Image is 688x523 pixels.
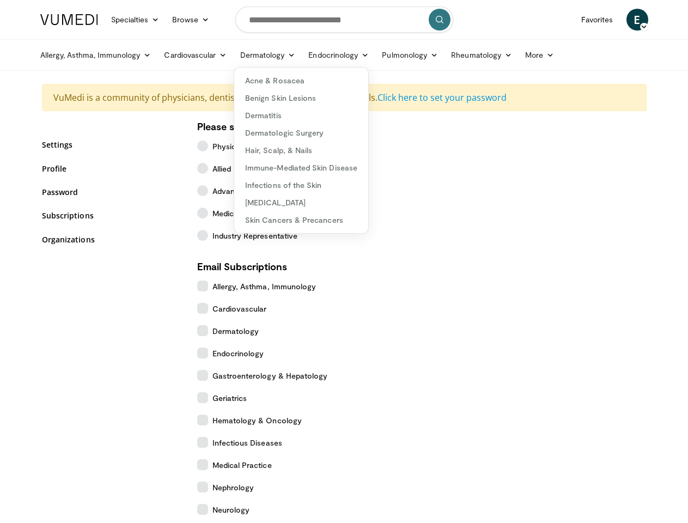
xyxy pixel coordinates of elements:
a: Organizations [42,234,181,245]
a: Acne & Rosacea [234,72,368,89]
a: Hair, Scalp, & Nails [234,142,368,159]
a: Cardiovascular [157,44,233,66]
a: More [519,44,561,66]
a: E [626,9,648,31]
a: Dermatologic Surgery [234,124,368,142]
a: Immune-Mediated Skin Disease [234,159,368,177]
a: Subscriptions [42,210,181,221]
img: VuMedi Logo [40,14,98,25]
a: Allergy, Asthma, Immunology [34,44,158,66]
span: Dermatology [212,325,259,337]
strong: Please select your position [197,120,320,132]
a: Password [42,186,181,198]
a: Infections of the Skin [234,177,368,194]
a: Dermatology [234,44,302,66]
a: Click here to set your password [378,92,507,104]
span: Industry Representative [212,230,298,241]
span: Geriatrics [212,392,247,404]
span: Allied Health Professional [212,163,303,174]
span: Medical Student [212,208,270,219]
a: Specialties [105,9,166,31]
a: Browse [166,9,216,31]
a: Settings [42,139,181,150]
a: Benign Skin Lesions [234,89,368,107]
span: Neurology [212,504,250,515]
a: Profile [42,163,181,174]
span: Physician [212,141,247,152]
a: Endocrinology [302,44,375,66]
strong: Email Subscriptions [197,260,287,272]
a: Favorites [575,9,620,31]
a: Skin Cancers & Precancers [234,211,368,229]
div: VuMedi is a community of physicians, dentists, and other clinical professionals. [42,84,647,111]
span: Allergy, Asthma, Immunology [212,281,316,292]
span: Hematology & Oncology [212,415,302,426]
span: Infectious Diseases [212,437,282,448]
span: Nephrology [212,482,254,493]
span: Medical Practice [212,459,272,471]
a: Dermatitis [234,107,368,124]
a: Pulmonology [375,44,445,66]
input: Search topics, interventions [235,7,453,33]
span: Cardiovascular [212,303,267,314]
span: Endocrinology [212,348,264,359]
span: Advanced Practice Provider (APP) [212,185,333,197]
a: Rheumatology [445,44,519,66]
span: Gastroenterology & Hepatology [212,370,328,381]
a: [MEDICAL_DATA] [234,194,368,211]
